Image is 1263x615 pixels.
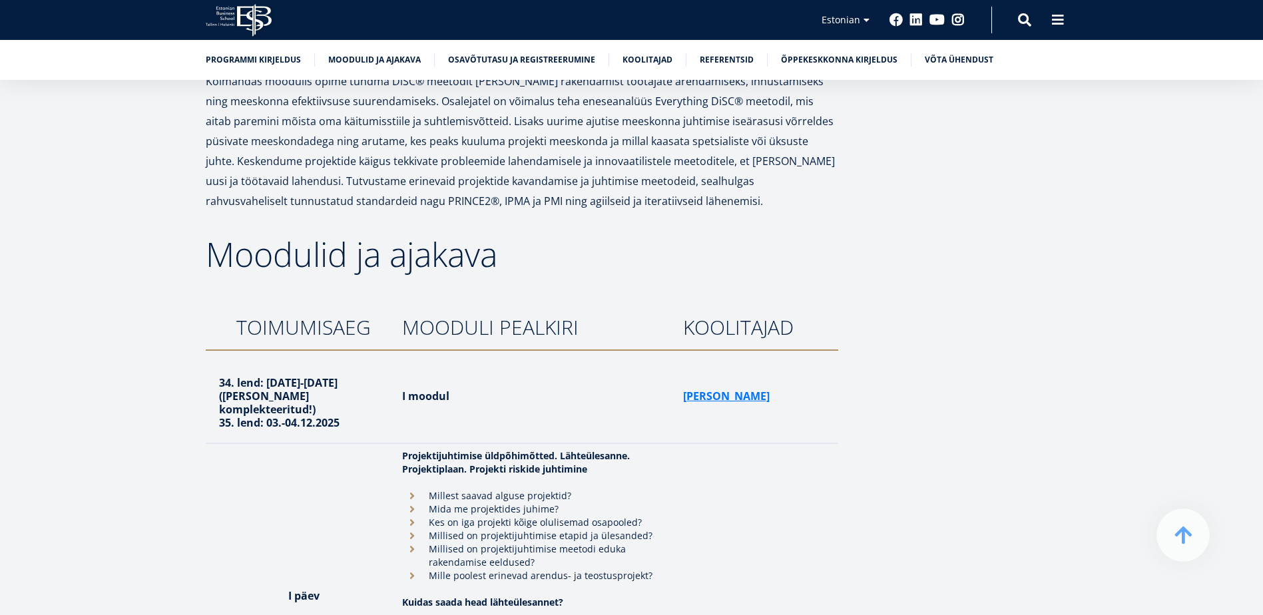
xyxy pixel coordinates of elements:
[328,53,421,67] a: Moodulid ja ajakava
[402,542,669,569] li: Millised on projektijuhtimise meetodi eduka rakendamise eeldused?
[219,589,389,602] p: I päev
[700,53,754,67] a: Referentsid
[448,53,595,67] a: Osavõtutasu ja registreerumine
[402,449,630,475] strong: Projektijuhtimise üldpõhimõtted. Lähteülesanne. Projektiplaan. Projekti riskide juhtimine
[951,13,965,27] a: Instagram
[206,238,838,271] h2: Moodulid ja ajakava
[219,415,340,430] strong: 35. lend: 03.-04.12.2025
[683,389,770,403] a: [PERSON_NAME]
[683,317,825,337] h3: koolitajad
[402,503,669,516] li: Mida me projektides juhime?
[402,516,669,529] li: Kes on iga projekti kõige olulisemad osapooled?
[929,13,945,27] a: Youtube
[402,389,449,403] strong: I moodul
[206,53,301,67] a: Programmi kirjeldus
[623,53,672,67] a: Koolitajad
[206,71,838,211] p: Kolmandas moodulis õpime tundma DiSC® meetodit [PERSON_NAME] rakendamist töötajate arendamiseks, ...
[402,596,563,608] strong: Kuidas saada head lähteülesannet?
[402,489,669,503] li: Millest saavad alguse projektid?
[219,317,389,337] h3: toimumisaeg
[402,569,669,582] li: Mille poolest erinevad arendus- ja teostusprojekt?
[219,375,338,417] strong: 34. lend: [DATE]-[DATE] ([PERSON_NAME] komplekteeritud!)
[909,13,923,27] a: Linkedin
[781,53,897,67] a: Õppekeskkonna kirjeldus
[402,529,669,542] li: Millised on projektijuhtimise etapid ja ülesanded?
[402,317,669,337] h3: mooduli pealkiri
[889,13,903,27] a: Facebook
[925,53,993,67] a: Võta ühendust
